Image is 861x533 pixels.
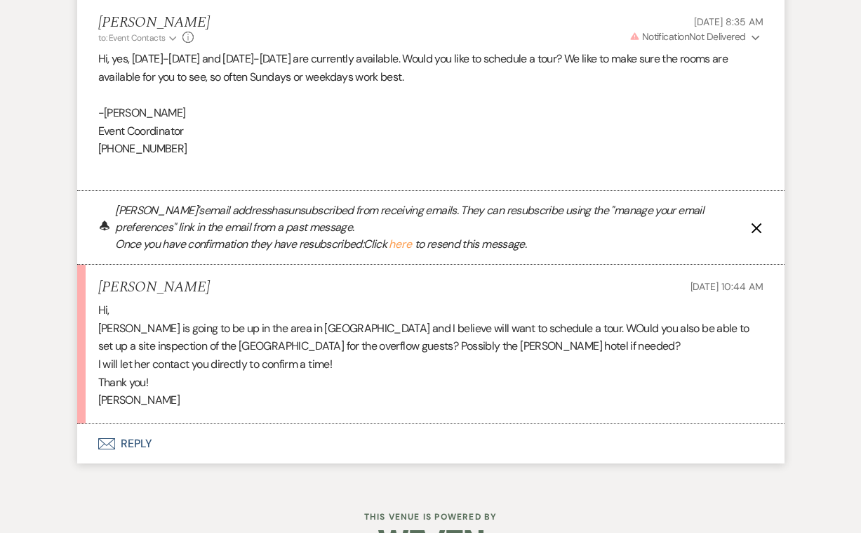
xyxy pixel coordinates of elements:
span: [DATE] 10:44 AM [690,280,763,293]
span: Notification [642,30,689,43]
span: Not Delivered [629,30,746,43]
p: Hi, yes, [DATE]-[DATE] and [DATE]-[DATE] are currently available. Would you like to schedule a to... [98,50,763,86]
p: I will let her contact you directly to confirm a time! [98,355,763,374]
h5: [PERSON_NAME] [98,279,210,296]
p: Thank you! [98,374,763,392]
button: Reply [77,424,785,463]
button: to: Event Contacts [98,32,179,44]
p: [PHONE_NUMBER] [98,140,763,158]
p: [PERSON_NAME] [98,391,763,409]
p: Event Coordinator [98,122,763,140]
button: here [389,239,412,250]
p: [PERSON_NAME]'s email address has unsubscribed from receiving emails. They can resubscribe using ... [115,202,750,253]
p: Hi, [98,301,763,320]
button: NotificationNot Delivered [627,29,763,44]
p: [PERSON_NAME] is going to be up in the area in [GEOGRAPHIC_DATA] and I believe will want to sched... [98,320,763,355]
p: -[PERSON_NAME] [98,104,763,122]
h5: [PERSON_NAME] [98,14,210,32]
span: [DATE] 8:35 AM [694,15,763,28]
span: to: Event Contacts [98,32,166,44]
